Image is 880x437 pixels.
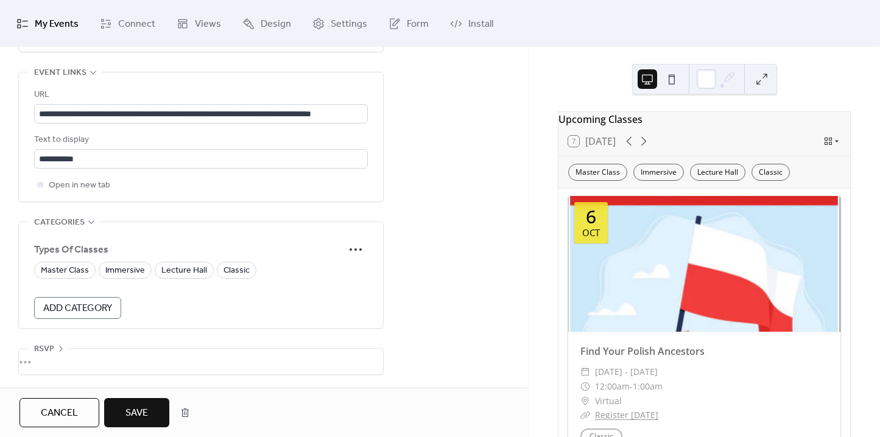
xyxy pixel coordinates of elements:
span: 12:00am [595,379,630,394]
span: Types Of Classes [34,243,343,257]
span: 1:00am [633,379,663,394]
div: Oct [582,228,600,237]
div: Text to display [34,133,365,147]
span: Views [195,15,221,33]
div: ​ [580,408,590,422]
span: Settings [331,15,367,33]
span: Connect [118,15,155,33]
span: Classic [224,264,250,278]
a: Connect [91,5,164,42]
span: RSVP [34,342,54,357]
div: Immersive [633,164,684,181]
div: Master Class [568,164,627,181]
span: My Events [35,15,79,33]
a: Register [DATE] [595,409,658,421]
span: Event links [34,66,86,80]
span: Form [407,15,429,33]
a: My Events [7,5,88,42]
span: - [630,379,633,394]
div: Lecture Hall [690,164,745,181]
span: Virtual [595,394,622,408]
span: Open in new tab [49,178,110,193]
a: Find Your Polish Ancestors [580,344,705,358]
div: Classic [752,164,790,181]
span: Install [468,15,493,33]
a: Design [233,5,300,42]
button: Add Category [34,297,121,319]
a: Settings [303,5,376,42]
span: Add Category [43,301,112,316]
div: ​ [580,394,590,408]
div: Upcoming Classes [558,112,850,127]
div: ​ [580,365,590,379]
span: Immersive [105,264,145,278]
span: Save [125,406,148,421]
span: Master Class [41,264,89,278]
button: Save [104,398,169,427]
span: Design [261,15,291,33]
div: 6 [586,208,596,226]
div: ••• [19,349,383,374]
button: Cancel [19,398,99,427]
a: Views [167,5,230,42]
a: Install [441,5,502,42]
span: Cancel [41,406,78,421]
span: Categories [34,215,85,230]
a: Form [379,5,438,42]
span: Lecture Hall [161,264,207,278]
div: ​ [580,379,590,394]
span: [DATE] - [DATE] [595,365,658,379]
div: URL [34,88,365,102]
